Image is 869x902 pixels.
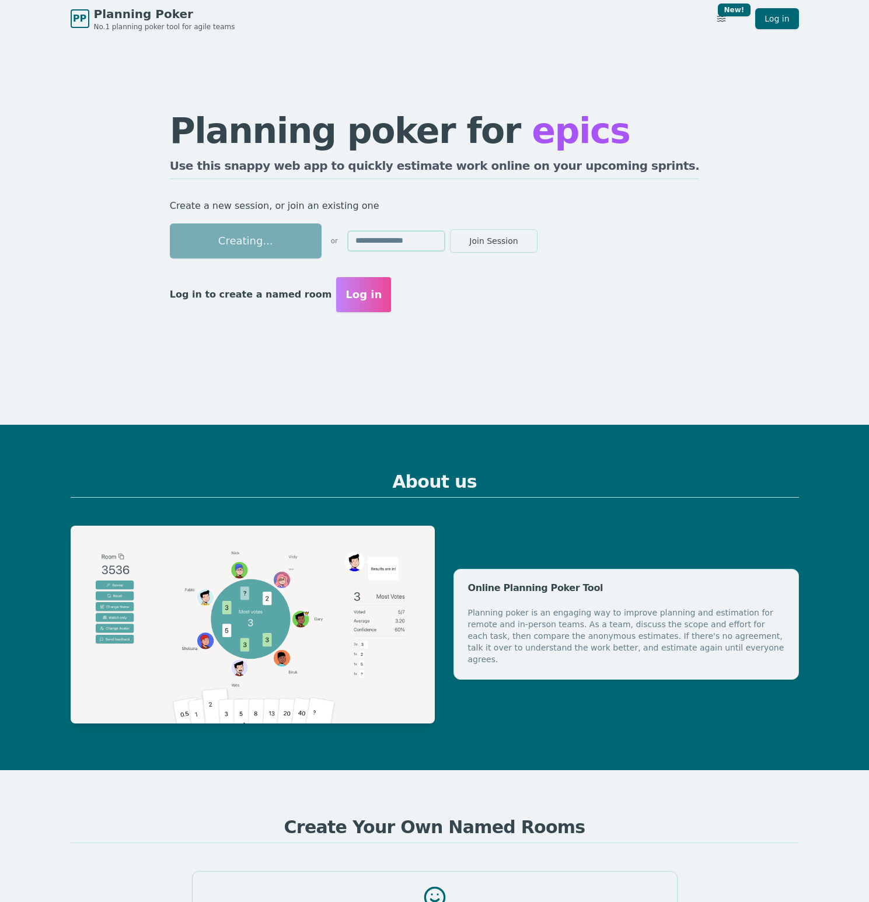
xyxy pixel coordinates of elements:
[170,113,700,148] h1: Planning poker for
[170,198,700,214] p: Create a new session, or join an existing one
[94,22,235,32] span: No.1 planning poker tool for agile teams
[73,12,86,26] span: PP
[718,4,751,16] div: New!
[170,286,332,303] p: Log in to create a named room
[345,286,382,303] span: Log in
[755,8,798,29] a: Log in
[532,110,630,151] span: epics
[450,229,538,253] button: Join Session
[94,6,235,22] span: Planning Poker
[711,8,732,29] button: New!
[468,607,784,665] div: Planning poker is an engaging way to improve planning and estimation for remote and in-person tea...
[71,471,799,498] h2: About us
[468,583,784,593] div: Online Planning Poker Tool
[71,817,799,843] h2: Create Your Own Named Rooms
[331,236,338,246] span: or
[170,158,700,179] h2: Use this snappy web app to quickly estimate work online on your upcoming sprints.
[336,277,391,312] button: Log in
[71,526,435,723] img: Planning Poker example session
[71,6,235,32] a: PPPlanning PokerNo.1 planning poker tool for agile teams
